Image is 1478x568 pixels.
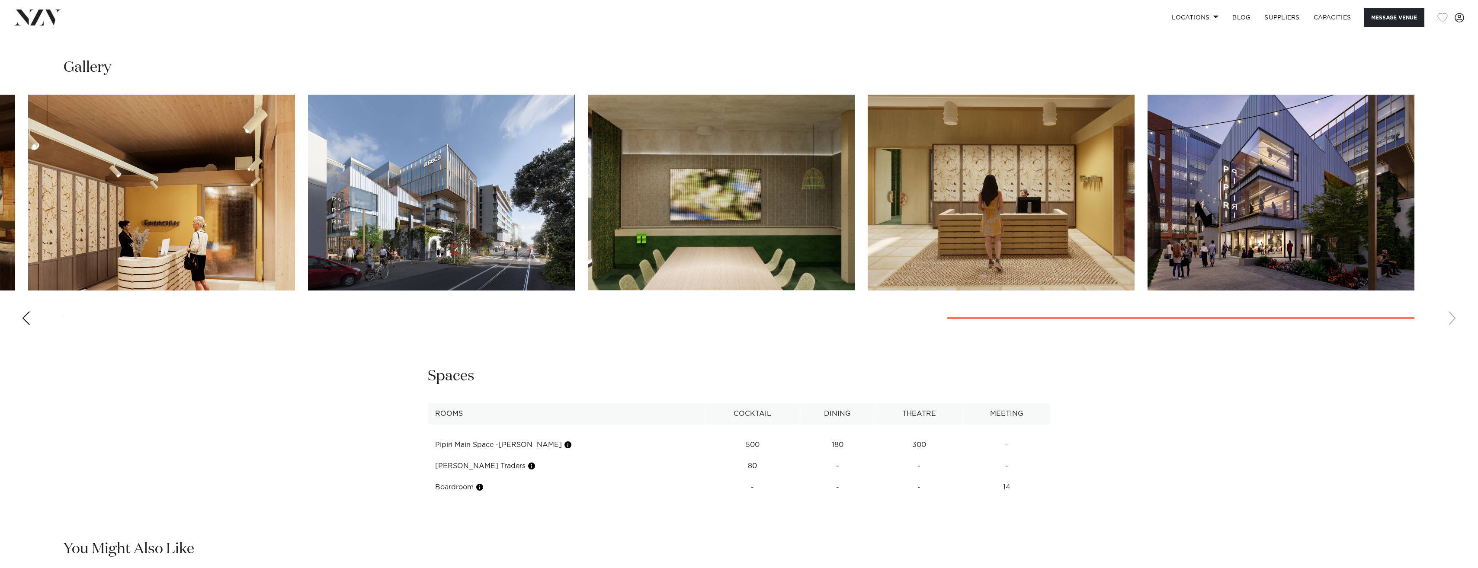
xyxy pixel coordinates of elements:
td: - [963,456,1050,477]
swiper-slide: 10 / 14 [28,95,295,290]
th: Dining [800,403,875,424]
button: Message Venue [1364,8,1424,27]
td: - [875,456,963,477]
td: - [875,477,963,498]
swiper-slide: 12 / 14 [588,95,855,290]
a: Capacities [1307,8,1358,27]
th: Rooms [428,403,705,424]
h2: You Might Also Like [64,539,194,559]
td: Boardroom [428,477,705,498]
a: BLOG [1225,8,1257,27]
td: 80 [705,456,800,477]
h2: Gallery [64,58,111,77]
a: SUPPLIERS [1257,8,1306,27]
td: [PERSON_NAME] Traders [428,456,705,477]
td: Pipiri Main Space -[PERSON_NAME] [428,434,705,456]
td: 180 [800,434,875,456]
th: Meeting [963,403,1050,424]
swiper-slide: 11 / 14 [308,95,575,290]
th: Cocktail [705,403,800,424]
td: - [800,477,875,498]
img: nzv-logo.png [14,10,61,25]
swiper-slide: 14 / 14 [1148,95,1414,290]
td: - [963,434,1050,456]
a: Locations [1165,8,1225,27]
td: - [800,456,875,477]
td: 500 [705,434,800,456]
td: 14 [963,477,1050,498]
h2: Spaces [428,367,474,386]
th: Theatre [875,403,963,424]
swiper-slide: 13 / 14 [868,95,1135,290]
td: - [705,477,800,498]
td: 300 [875,434,963,456]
